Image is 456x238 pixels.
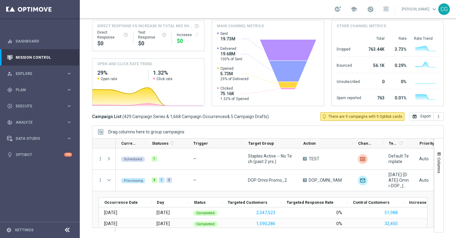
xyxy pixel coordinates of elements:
i: refresh [169,141,174,146]
a: [PERSON_NAME]keyboard_arrow_down [401,5,438,14]
i: settings [6,227,12,233]
h2: 1.32% [153,69,199,76]
div: 763 [369,92,385,102]
span: Delivered [220,46,242,51]
span: Sent [220,31,235,36]
span: 5.73M [220,71,249,76]
span: Columns [437,158,442,173]
i: refresh [194,32,199,37]
div: Optibot [7,147,72,163]
span: ( [122,114,124,119]
colored-tag: Processing [121,177,146,183]
div: Test Response [138,30,167,40]
span: ) [267,114,269,119]
button: more_vert [98,156,103,162]
i: keyboard_arrow_right [66,103,72,109]
button: 32,450 [384,220,398,228]
h3: Campaign List [92,114,269,119]
span: A [303,157,307,161]
div: Explore [7,71,66,76]
multiple-options-button: Export to CSV [409,114,444,119]
span: Targeted Customers [228,200,267,205]
div: Spam reported [337,92,361,102]
div: 763.44K [369,44,385,54]
button: equalizer Dashboard [7,39,72,44]
span: Data Studio [16,137,66,140]
span: TEST [309,156,319,162]
div: $0 [177,37,199,45]
a: Settings [15,228,33,232]
span: 75.16K [220,91,249,96]
span: Clicked [220,86,249,91]
span: Target Group [248,141,274,146]
div: 0% [392,76,407,86]
span: Staples Active -- No Tech (past 2 yrs.) [248,153,292,164]
span: Day [157,200,164,205]
span: Plan [16,88,66,92]
i: gps_fixed [7,87,13,93]
span: — [193,178,196,183]
div: Rate Trend [414,36,439,41]
button: 1,590,286 [256,220,276,228]
span: 19.68M [220,51,242,57]
div: 30 Sep 2025 [104,221,117,226]
div: Liveramp [358,154,368,164]
button: 2,547,523 [256,209,276,217]
div: Bounced [337,60,361,70]
span: keyboard_arrow_down [431,6,438,13]
div: Data Studio [7,136,66,141]
i: lightbulb_outline [322,114,327,119]
div: Unsubscribed [337,76,361,86]
div: Plan [7,87,66,93]
span: Analyze [16,121,66,124]
span: Completed [196,211,214,215]
span: & [227,114,230,119]
h4: OPEN AND CLICK RATE TREND [97,61,152,67]
button: 51,988 [384,209,398,217]
div: $0 [138,40,167,47]
div: Analyze [7,120,66,125]
span: Templates [389,141,398,146]
i: keyboard_arrow_right [66,71,72,76]
div: Row Groups [108,129,184,134]
div: Dropped [337,44,361,54]
div: 0 [369,76,385,86]
i: refresh [399,141,404,146]
div: Monday [157,210,170,215]
i: play_circle_outline [7,103,13,109]
colored-tag: Completed [193,221,218,227]
span: — [193,156,196,161]
span: 19.73M [220,36,235,42]
i: keyboard_arrow_right [66,87,72,93]
span: Opened [220,66,249,71]
h4: Other channel metrics [337,23,386,29]
span: 429 Campaign Series & 1,668 Campaign Occurrences [124,114,227,119]
span: 29% of Delivered [220,76,249,81]
div: 0% [336,221,342,226]
button: more_vert [434,112,444,121]
span: Processing [124,179,143,183]
div: gps_fixed Plan keyboard_arrow_right [7,87,72,92]
div: Press SPACE to select this row. [92,170,116,191]
a: Dashboard [16,33,72,49]
span: Auto [419,178,429,183]
button: lightbulb_outline There are 9 campaigns with 9 Optibot cards [320,112,404,121]
span: Auto [419,156,429,161]
span: Trigger [193,141,208,146]
div: Execute [7,103,66,109]
span: Default Template [388,153,409,164]
span: Statuses [152,141,168,146]
span: 1.32% of Opened [220,96,249,101]
span: Targeted Response Rate [287,200,334,205]
span: 10.1.25-Wednesday-Omni-DOP_{X}, 10.2.25-Thursday-Omni-DOP_{X}, 10.3.25-Friday-Omni-DOP_{X}, 10.4.... [388,172,409,188]
button: track_changes Analyze keyboard_arrow_right [7,120,72,125]
div: 29 Sep 2025 [104,210,117,215]
span: 100% of Sent [220,57,242,61]
button: Mission Control [7,55,72,60]
span: Open rate [101,76,117,81]
div: Press SPACE to select this row. [92,148,116,170]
